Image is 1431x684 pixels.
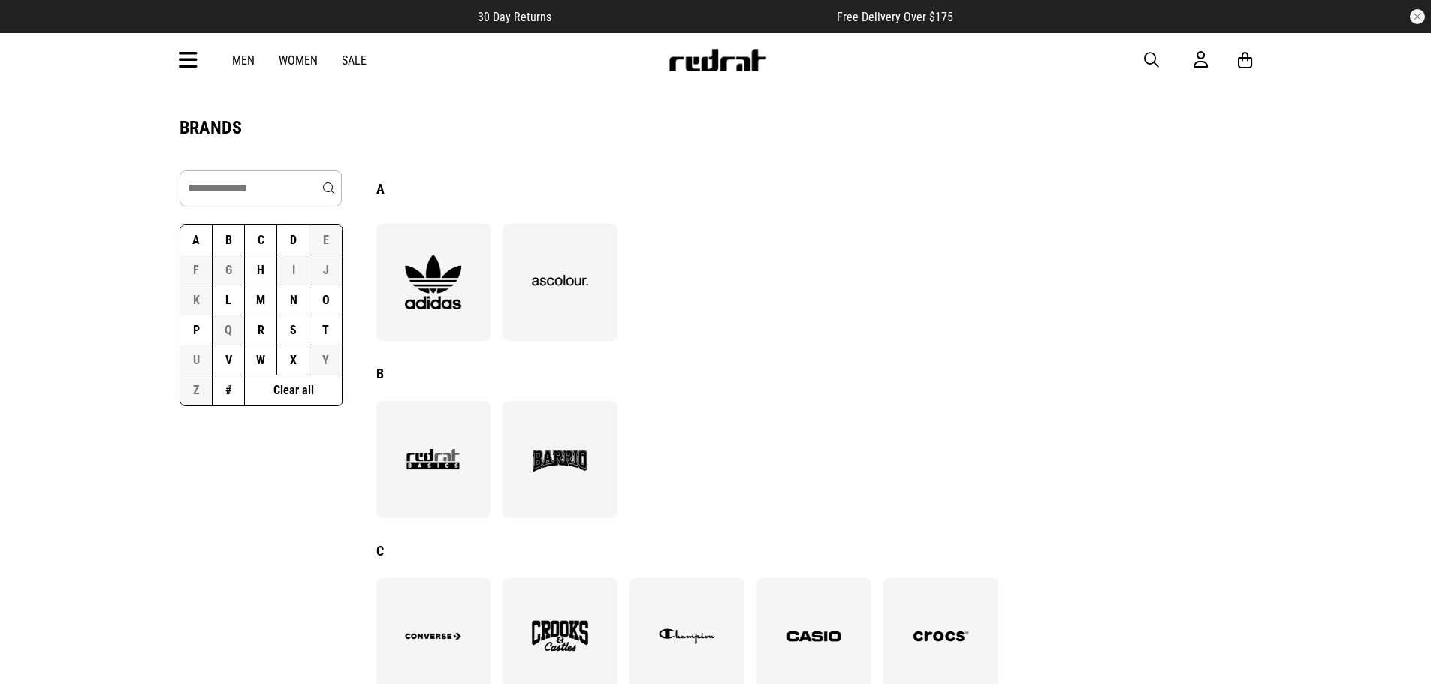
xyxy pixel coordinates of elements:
[309,315,342,345] button: T
[478,10,551,24] span: 30 Day Returns
[309,225,342,255] button: E
[279,53,318,68] a: Women
[392,608,474,664] img: Converse
[837,10,953,24] span: Free Delivery Over $175
[180,285,213,315] button: K
[900,608,982,664] img: Crocs
[277,315,309,345] button: S
[519,431,601,487] img: Barrio
[376,518,1252,578] div: C
[519,254,601,310] img: AS Colour
[245,285,277,315] button: M
[245,225,277,255] button: C
[277,255,309,285] button: I
[213,345,245,375] button: V
[309,255,342,285] button: J
[376,401,491,518] a: Basics by Red Rat
[277,285,309,315] button: N
[213,285,245,315] button: L
[646,608,728,664] img: Champion
[245,375,343,405] button: Clear all
[503,224,617,341] a: AS Colour
[392,431,474,487] img: Basics by Red Rat
[213,375,245,405] button: #
[180,116,1252,140] h1: BRANDS
[213,255,245,285] button: G
[245,315,277,345] button: R
[376,170,1252,224] div: A
[773,608,855,664] img: Casio
[180,315,213,345] button: P
[581,9,807,24] iframe: Customer reviews powered by Trustpilot
[277,345,309,375] button: X
[213,225,245,255] button: B
[180,375,213,405] button: Z
[503,401,617,518] a: Barrio
[180,225,213,255] button: A
[245,255,277,285] button: H
[342,53,367,68] a: Sale
[180,255,213,285] button: F
[519,608,601,664] img: Crooks & Castles
[213,315,245,345] button: Q
[277,225,309,255] button: D
[668,49,767,71] img: Redrat logo
[376,341,1252,401] div: B
[309,345,342,375] button: Y
[376,224,491,341] a: adidas
[245,345,277,375] button: W
[392,254,474,310] img: adidas
[180,345,213,375] button: U
[232,53,255,68] a: Men
[309,285,342,315] button: O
